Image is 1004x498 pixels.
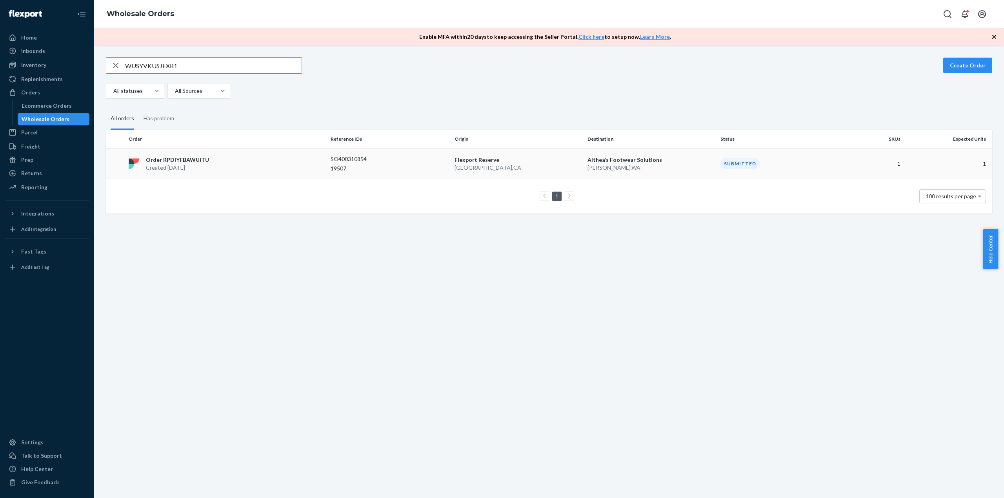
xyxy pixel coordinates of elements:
[125,58,302,73] input: Search orders
[174,87,175,95] input: All Sources
[957,6,973,22] button: Open notifications
[584,130,717,148] th: Destination
[74,6,89,22] button: Close Navigation
[22,115,69,123] div: Wholesale Orders
[331,155,393,163] p: SO400310854
[21,452,62,460] div: Talk to Support
[21,129,38,136] div: Parcel
[21,478,59,486] div: Give Feedback
[578,33,604,40] a: Click here
[5,140,89,153] a: Freight
[21,226,56,232] div: Add Integration
[21,143,40,150] div: Freight
[21,169,42,177] div: Returns
[720,158,760,169] div: Submitted
[21,156,33,164] div: Prep
[331,165,393,172] p: 19507
[904,130,992,148] th: Expected Units
[21,438,44,446] div: Settings
[5,73,89,85] a: Replenishments
[5,223,89,235] a: Add Integration
[926,193,976,199] span: 100 results per page
[21,210,54,217] div: Integrations
[5,181,89,194] a: Reporting
[842,148,904,179] td: 1
[640,33,670,40] a: Learn More
[18,100,90,112] a: Ecommerce Orders
[455,164,581,172] p: [GEOGRAPHIC_DATA] , CA
[146,156,209,164] p: Order RPDIYFBAWUITU
[129,158,140,169] img: flexport logo
[21,264,49,270] div: Add Fast Tag
[5,154,89,166] a: Prep
[22,102,72,110] div: Ecommerce Orders
[21,89,40,96] div: Orders
[5,436,89,449] a: Settings
[21,248,46,255] div: Fast Tags
[5,476,89,489] button: Give Feedback
[100,3,180,25] ol: breadcrumbs
[18,113,90,125] a: Wholesale Orders
[21,61,46,69] div: Inventory
[5,449,89,462] a: Talk to Support
[21,47,45,55] div: Inbounds
[107,9,174,18] a: Wholesale Orders
[943,58,992,73] button: Create Order
[717,130,841,148] th: Status
[21,34,37,42] div: Home
[451,130,584,148] th: Origin
[554,193,560,199] a: Page 1 is your current page
[5,126,89,139] a: Parcel
[5,86,89,99] a: Orders
[327,130,451,148] th: Reference IDs
[144,108,174,129] div: Has problem
[9,10,42,18] img: Flexport logo
[455,156,581,164] p: Flexport Reserve
[21,465,53,473] div: Help Center
[587,164,714,172] p: [PERSON_NAME] , WA
[5,463,89,475] a: Help Center
[5,245,89,258] button: Fast Tags
[21,75,63,83] div: Replenishments
[974,6,990,22] button: Open account menu
[5,59,89,71] a: Inventory
[146,164,209,172] p: Created [DATE]
[21,183,47,191] div: Reporting
[842,130,904,148] th: SKUs
[983,229,998,269] button: Help Center
[111,108,134,130] div: All orders
[5,207,89,220] button: Integrations
[5,45,89,57] a: Inbounds
[5,31,89,44] a: Home
[587,156,714,164] p: Althea’s Footwear Solutions
[940,6,955,22] button: Open Search Box
[125,130,327,148] th: Order
[904,148,992,179] td: 1
[5,167,89,179] a: Returns
[5,261,89,273] a: Add Fast Tag
[419,33,671,41] p: Enable MFA within 20 days to keep accessing the Seller Portal. to setup now. .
